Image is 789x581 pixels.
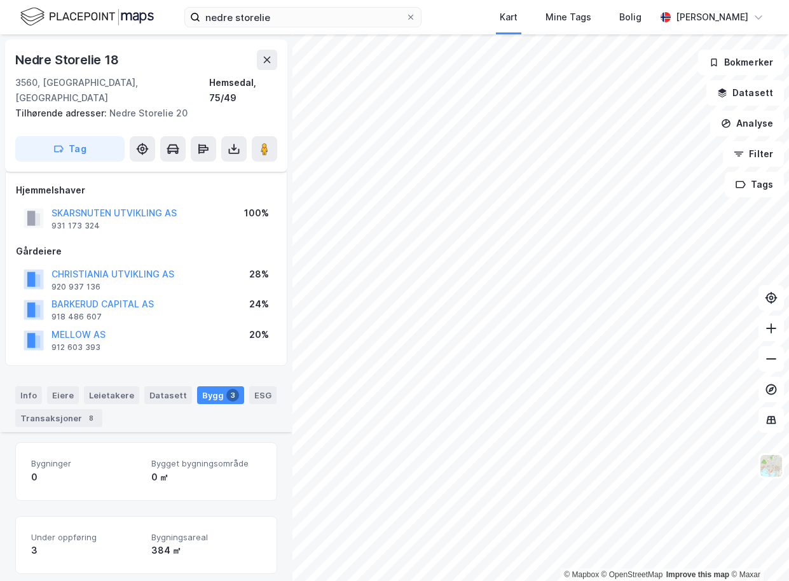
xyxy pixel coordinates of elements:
[31,470,141,485] div: 0
[676,10,748,25] div: [PERSON_NAME]
[200,8,406,27] input: Søk på adresse, matrikkel, gårdeiere, leietakere eller personer
[710,111,784,136] button: Analyse
[15,386,42,404] div: Info
[31,543,141,558] div: 3
[249,327,269,342] div: 20%
[725,520,789,581] iframe: Chat Widget
[15,409,102,427] div: Transaksjoner
[51,221,100,231] div: 931 173 324
[16,183,277,198] div: Hjemmelshaver
[698,50,784,75] button: Bokmerker
[15,75,209,106] div: 3560, [GEOGRAPHIC_DATA], [GEOGRAPHIC_DATA]
[84,386,139,404] div: Leietakere
[15,50,121,70] div: Nedre Storelie 18
[226,389,239,402] div: 3
[601,570,663,579] a: OpenStreetMap
[151,458,261,469] span: Bygget bygningsområde
[51,282,100,292] div: 920 937 136
[31,458,141,469] span: Bygninger
[706,80,784,106] button: Datasett
[249,386,277,404] div: ESG
[47,386,79,404] div: Eiere
[725,172,784,197] button: Tags
[51,342,100,353] div: 912 603 393
[545,10,591,25] div: Mine Tags
[619,10,641,25] div: Bolig
[151,532,261,543] span: Bygningsareal
[249,267,269,282] div: 28%
[144,386,192,404] div: Datasett
[15,106,267,121] div: Nedre Storelie 20
[244,206,269,221] div: 100%
[564,570,599,579] a: Mapbox
[209,75,277,106] div: Hemsedal, 75/49
[151,470,261,485] div: 0 ㎡
[51,312,102,322] div: 918 486 607
[31,532,141,543] span: Under oppføring
[197,386,244,404] div: Bygg
[15,136,125,162] button: Tag
[20,6,154,28] img: logo.f888ab2527a4732fd821a326f86c7f29.svg
[500,10,518,25] div: Kart
[16,244,277,259] div: Gårdeiere
[151,543,261,558] div: 384 ㎡
[723,141,784,167] button: Filter
[759,454,783,478] img: Z
[85,412,97,424] div: 8
[725,520,789,581] div: Kontrollprogram for chat
[249,297,269,312] div: 24%
[666,570,729,579] a: Improve this map
[15,108,109,118] span: Tilhørende adresser:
